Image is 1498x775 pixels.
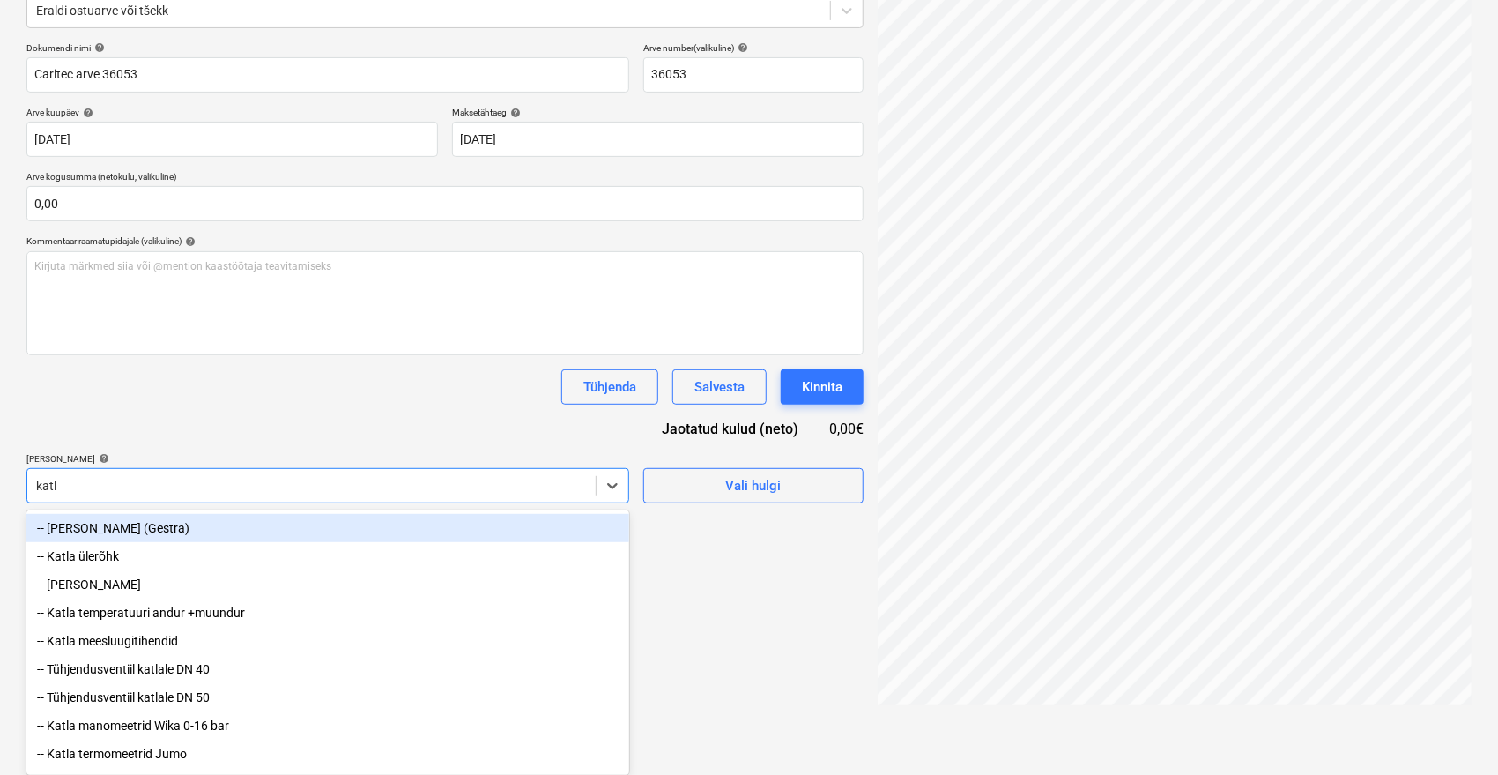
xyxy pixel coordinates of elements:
[26,107,438,118] div: Arve kuupäev
[26,171,864,186] p: Arve kogusumma (netokulu, valikuline)
[452,107,864,118] div: Maksetähtaeg
[26,740,629,768] div: -- Katla termomeetrid Jumo
[26,570,629,599] div: -- Katla alarõhk
[26,712,629,740] div: -- Katla manomeetrid Wika 0-16 bar
[583,376,636,399] div: Tühjenda
[26,514,629,542] div: -- Katla kuivakskeemiskaitse (Gestra)
[26,655,629,683] div: -- Tühjendusventiil katlale DN 40
[507,108,521,118] span: help
[95,453,109,464] span: help
[182,236,196,247] span: help
[781,369,864,405] button: Kinnita
[694,376,745,399] div: Salvesta
[26,514,629,542] div: -- [PERSON_NAME] (Gestra)
[672,369,767,405] button: Salvesta
[26,453,629,465] div: [PERSON_NAME]
[26,683,629,712] div: -- Tühjendusventiil katlale DN 50
[634,419,827,439] div: Jaotatud kulud (neto)
[79,108,93,118] span: help
[802,376,842,399] div: Kinnita
[26,570,629,599] div: -- [PERSON_NAME]
[26,599,629,627] div: -- Katla temperatuuri andur +muundur
[26,42,629,54] div: Dokumendi nimi
[26,57,629,93] input: Dokumendi nimi
[26,235,864,247] div: Kommentaar raamatupidajale (valikuline)
[561,369,658,405] button: Tühjenda
[26,186,864,221] input: Arve kogusumma (netokulu, valikuline)
[643,42,864,54] div: Arve number (valikuline)
[26,627,629,655] div: -- Katla meesluugitihendid
[26,122,438,157] input: Arve kuupäeva pole määratud.
[452,122,864,157] input: Tähtaega pole määratud
[827,419,864,439] div: 0,00€
[725,474,781,497] div: Vali hulgi
[91,42,105,53] span: help
[26,542,629,570] div: -- Katla ülerõhk
[643,57,864,93] input: Arve number
[643,468,864,503] button: Vali hulgi
[734,42,748,53] span: help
